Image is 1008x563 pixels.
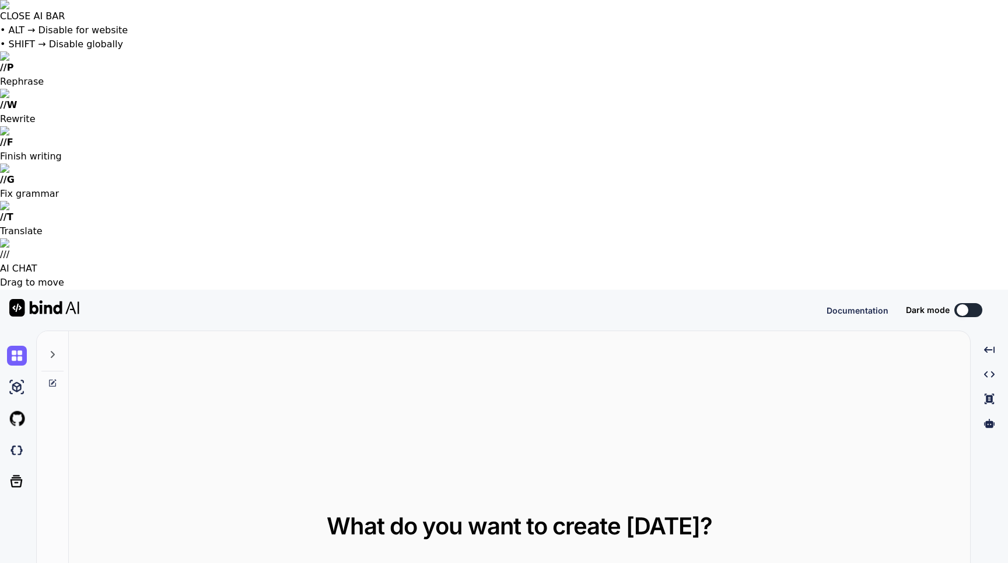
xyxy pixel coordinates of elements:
[827,305,888,315] span: Documentation
[7,346,27,366] img: chat
[9,299,79,317] img: Bind AI
[7,409,27,429] img: githubLight
[906,304,950,316] span: Dark mode
[827,304,888,317] button: Documentation
[7,377,27,397] img: ai-studio
[327,512,712,540] span: What do you want to create [DATE]?
[7,440,27,460] img: darkCloudIdeIcon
